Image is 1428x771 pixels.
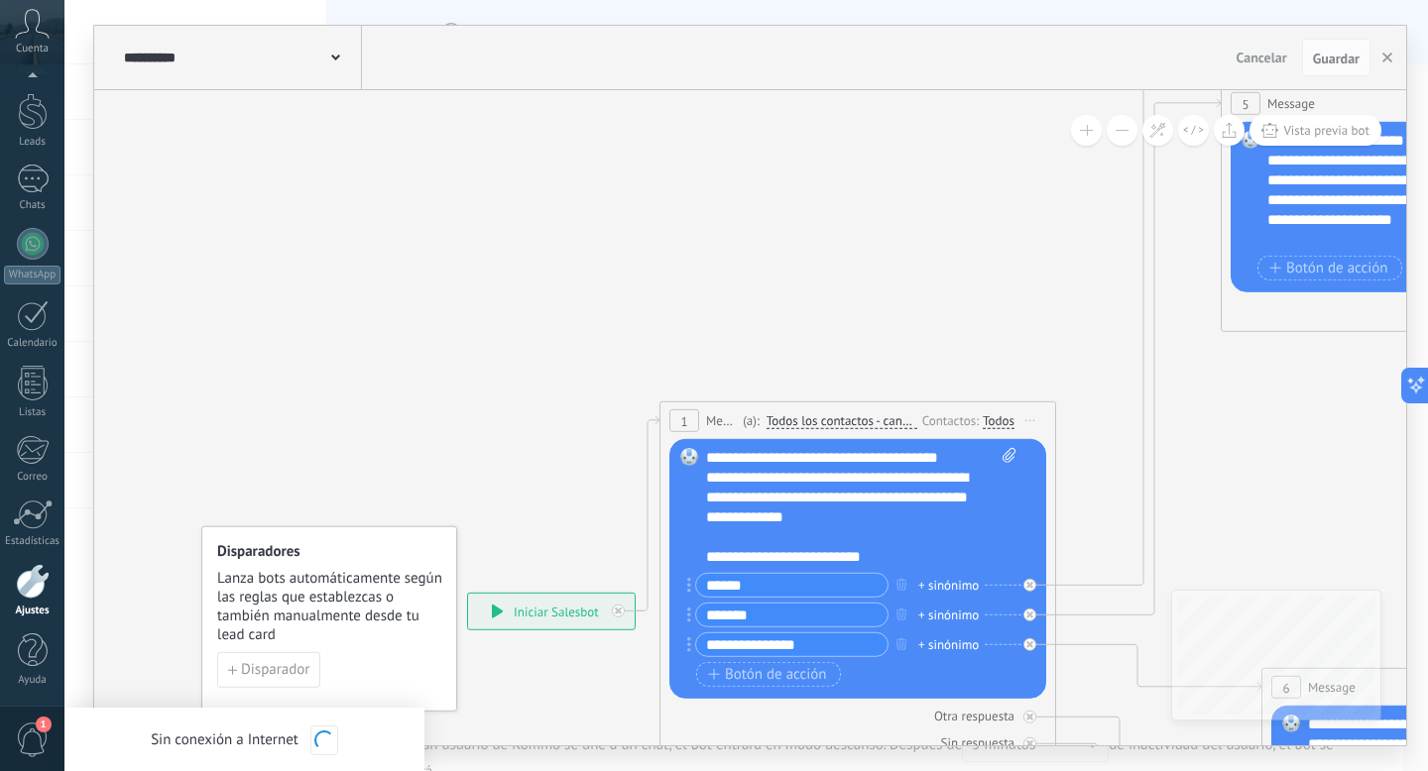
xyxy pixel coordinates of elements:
div: WhatsApp [4,266,60,284]
span: Todos los contactos - canales seleccionados [767,413,917,429]
div: + sinónimo [918,634,979,654]
span: Vista previa bot [1283,122,1369,139]
span: Message [1267,94,1315,113]
div: Chats [4,199,61,212]
span: Botón de acción [708,666,827,682]
button: Disparador [217,652,320,688]
span: 1 [680,412,687,429]
div: Ayuda [4,674,61,687]
div: Todos [983,412,1014,428]
span: Message [706,411,738,430]
span: Cancelar [1237,49,1287,66]
div: + sinónimo [918,575,979,595]
div: Calendario [4,337,61,350]
button: Cancelar [1229,43,1295,72]
div: Otra respuesta [934,708,1014,724]
div: + sinónimo [918,605,979,624]
div: Sin conexión a Internet [151,724,338,755]
button: Botón de acción [1257,256,1402,280]
div: Contactos: [922,410,983,429]
div: Estadísticas [4,535,61,548]
h4: Disparadores [217,542,443,561]
button: Vista previa bot [1249,115,1381,146]
div: Listas [4,406,61,419]
span: (a): [743,411,760,430]
div: Leads [4,136,61,149]
span: Disparador [241,663,309,677]
div: Sin respuesta [941,734,1014,751]
div: Ajustes [4,605,61,617]
button: Botón de acción [696,662,841,687]
span: 5 [1242,95,1249,112]
div: Correo [4,471,61,484]
span: Guardar [1313,52,1360,65]
div: Iniciar Salesbot [468,594,635,629]
span: Lanza bots automáticamente según las reglas que establezcas o también manualmente desde tu lead card [217,569,443,644]
button: Guardar [1302,39,1370,76]
span: Cuenta [16,43,49,55]
span: 1 [36,716,52,732]
span: Botón de acción [1269,260,1388,275]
